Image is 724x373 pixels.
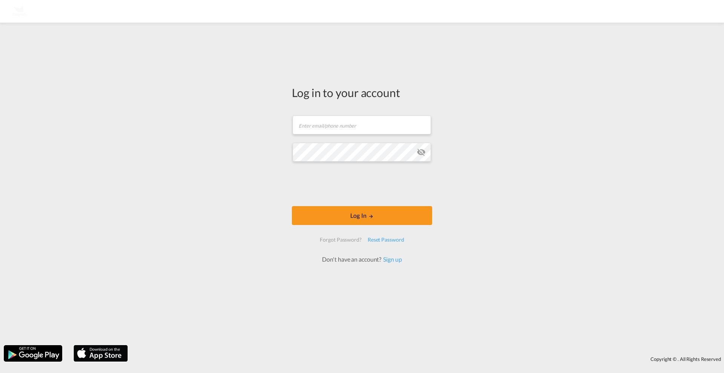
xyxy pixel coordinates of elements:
input: Enter email/phone number [293,116,431,134]
div: Copyright © . All Rights Reserved [132,353,724,365]
a: Sign up [381,256,402,263]
img: apple.png [73,344,129,362]
md-icon: icon-eye-off [417,148,426,157]
div: Forgot Password? [317,233,364,247]
iframe: reCAPTCHA [305,169,419,199]
img: google.png [3,344,63,362]
div: Reset Password [365,233,407,247]
button: LOGIN [292,206,432,225]
div: Log in to your account [292,85,432,100]
img: 3d225a30cc1e11efa36889090031b57f.png [11,3,28,20]
div: Don't have an account? [314,255,410,264]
